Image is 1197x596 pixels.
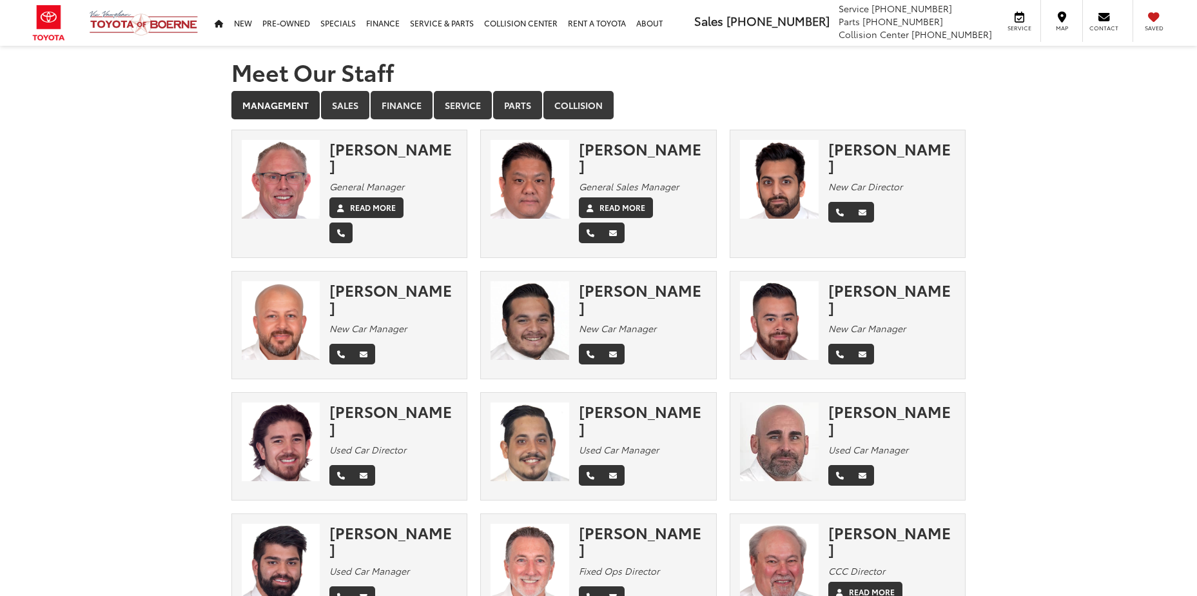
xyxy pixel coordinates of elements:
[601,465,625,486] a: Email
[350,202,396,214] label: Read More
[828,524,956,558] div: [PERSON_NAME]
[1005,24,1034,32] span: Service
[599,202,645,214] label: Read More
[839,2,869,15] span: Service
[329,524,457,558] div: [PERSON_NAME]
[242,140,320,219] img: Chris Franklin
[601,344,625,364] a: Email
[329,223,353,243] a: Phone
[491,281,569,360] img: Jerry Gomez
[493,91,542,119] a: Parts
[579,281,706,315] div: [PERSON_NAME]
[329,281,457,315] div: [PERSON_NAME]
[352,465,375,486] a: Email
[579,197,653,218] a: Read More
[828,140,956,174] div: [PERSON_NAME]
[491,140,569,219] img: Tuan Tran
[329,322,407,335] em: New Car Manager
[579,465,602,486] a: Phone
[828,202,852,223] a: Phone
[543,91,614,119] a: Collision
[828,281,956,315] div: [PERSON_NAME]
[828,344,852,364] a: Phone
[329,443,406,456] em: Used Car Director
[1047,24,1076,32] span: Map
[839,28,909,41] span: Collision Center
[579,180,679,193] em: General Sales Manager
[579,443,659,456] em: Used Car Manager
[851,202,874,223] a: Email
[242,402,320,481] img: David Padilla
[726,12,830,29] span: [PHONE_NUMBER]
[862,15,943,28] span: [PHONE_NUMBER]
[828,322,906,335] em: New Car Manager
[1089,24,1118,32] span: Contact
[579,402,706,437] div: [PERSON_NAME]
[231,91,966,121] div: Department Tabs
[601,223,625,243] a: Email
[352,344,375,364] a: Email
[828,402,956,437] div: [PERSON_NAME]
[851,344,874,364] a: Email
[579,223,602,243] a: Phone
[579,344,602,364] a: Phone
[579,524,706,558] div: [PERSON_NAME]
[231,91,320,119] a: Management
[329,180,404,193] em: General Manager
[871,2,952,15] span: [PHONE_NUMBER]
[491,402,569,481] img: Larry Horn
[579,322,656,335] em: New Car Manager
[851,465,874,486] a: Email
[329,197,404,218] a: Read More
[694,12,723,29] span: Sales
[740,402,819,481] img: Gregg Dickey
[329,140,457,174] div: [PERSON_NAME]
[231,59,966,84] h1: Meet Our Staff
[828,443,908,456] em: Used Car Manager
[329,564,409,577] em: Used Car Manager
[329,402,457,437] div: [PERSON_NAME]
[740,140,819,219] img: Aman Shiekh
[89,10,199,36] img: Vic Vaughan Toyota of Boerne
[740,281,819,360] img: Aaron Cooper
[579,564,659,577] em: Fixed Ops Director
[242,281,320,360] img: Sam Abraham
[828,564,885,577] em: CCC Director
[371,91,433,119] a: Finance
[1140,24,1168,32] span: Saved
[434,91,492,119] a: Service
[321,91,369,119] a: Sales
[329,465,353,486] a: Phone
[828,180,902,193] em: New Car Director
[911,28,992,41] span: [PHONE_NUMBER]
[839,15,860,28] span: Parts
[828,465,852,486] a: Phone
[579,140,706,174] div: [PERSON_NAME]
[329,344,353,364] a: Phone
